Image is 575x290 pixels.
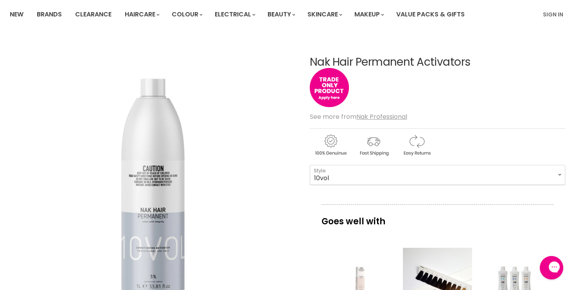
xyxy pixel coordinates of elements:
a: Skincare [302,6,347,23]
a: Makeup [349,6,389,23]
iframe: Gorgias live chat messenger [536,253,567,282]
a: Electrical [209,6,260,23]
a: Beauty [262,6,300,23]
p: Goes well with [322,204,553,230]
a: Nak Professional [356,112,407,121]
img: genuine.gif [310,133,351,157]
h1: Nak Hair Permanent Activators [310,56,565,68]
a: Colour [166,6,207,23]
a: Brands [31,6,68,23]
img: shipping.gif [353,133,394,157]
span: See more from [310,112,407,121]
a: Haircare [119,6,164,23]
img: returns.gif [396,133,437,157]
img: tradeonly_small.jpg [310,68,349,107]
a: New [4,6,29,23]
a: Value Packs & Gifts [390,6,471,23]
ul: Main menu [4,3,505,26]
a: Sign In [538,6,568,23]
a: Clearance [69,6,117,23]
